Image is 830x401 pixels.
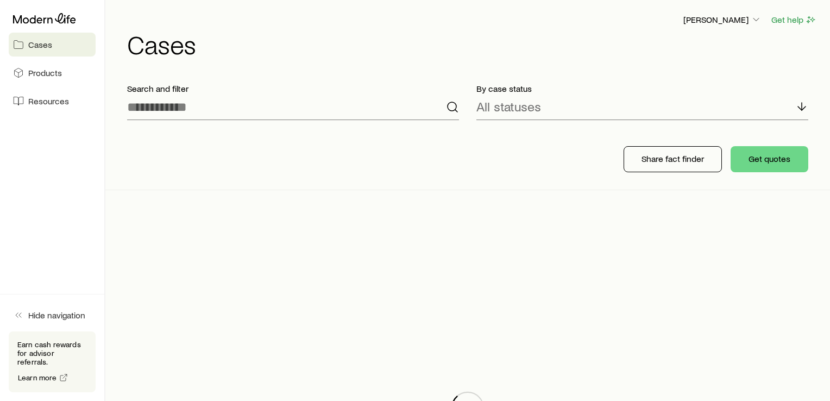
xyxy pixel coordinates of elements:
[642,153,704,164] p: Share fact finder
[9,33,96,57] a: Cases
[683,14,762,25] p: [PERSON_NAME]
[28,67,62,78] span: Products
[17,340,87,366] p: Earn cash rewards for advisor referrals.
[28,310,85,321] span: Hide navigation
[476,99,541,114] p: All statuses
[127,31,817,57] h1: Cases
[28,39,52,50] span: Cases
[731,146,808,172] button: Get quotes
[28,96,69,106] span: Resources
[624,146,722,172] button: Share fact finder
[9,331,96,392] div: Earn cash rewards for advisor referrals.Learn more
[476,83,808,94] p: By case status
[9,303,96,327] button: Hide navigation
[683,14,762,27] button: [PERSON_NAME]
[9,61,96,85] a: Products
[9,89,96,113] a: Resources
[18,374,57,381] span: Learn more
[127,83,459,94] p: Search and filter
[771,14,817,26] button: Get help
